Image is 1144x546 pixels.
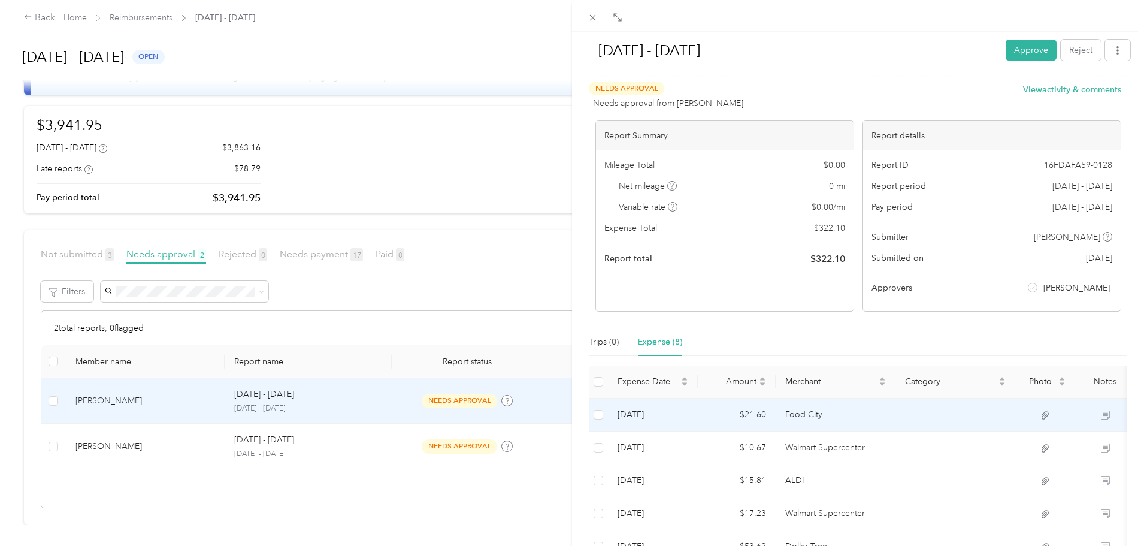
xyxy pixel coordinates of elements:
[589,82,664,95] span: Needs Approval
[1006,40,1057,61] button: Approve
[776,366,895,399] th: Merchant
[871,231,909,243] span: Submitter
[871,180,926,192] span: Report period
[608,399,698,432] td: 9-30-2025
[1034,231,1100,243] span: [PERSON_NAME]
[895,366,1015,399] th: Category
[1075,366,1135,399] th: Notes
[998,375,1006,382] span: caret-up
[1058,381,1066,388] span: caret-down
[608,497,698,530] td: 9-23-2025
[776,497,895,530] td: Walmart Supercenter
[1058,375,1066,382] span: caret-up
[698,366,776,399] th: Amount
[871,159,909,171] span: Report ID
[1061,40,1101,61] button: Reject
[619,201,677,213] span: Variable rate
[618,376,679,387] span: Expense Date
[604,252,652,265] span: Report total
[681,375,688,382] span: caret-up
[776,464,895,497] td: ALDI
[863,121,1121,150] div: Report details
[871,252,924,264] span: Submitted on
[608,432,698,464] td: 9-29-2025
[608,366,698,399] th: Expense Date
[1077,479,1144,546] iframe: Everlance-gr Chat Button Frame
[759,381,766,388] span: caret-down
[776,399,895,432] td: Food City
[824,159,845,171] span: $ 0.00
[593,97,743,110] span: Needs approval from [PERSON_NAME]
[681,381,688,388] span: caret-down
[1052,201,1112,213] span: [DATE] - [DATE]
[698,464,776,497] td: $15.81
[589,336,619,349] div: Trips (0)
[759,375,766,382] span: caret-up
[812,201,845,213] span: $ 0.00 / mi
[871,282,912,294] span: Approvers
[1052,180,1112,192] span: [DATE] - [DATE]
[829,180,845,192] span: 0 mi
[698,497,776,530] td: $17.23
[871,201,913,213] span: Pay period
[1044,159,1112,171] span: 16FDAFA59-0128
[814,222,845,234] span: $ 322.10
[879,381,886,388] span: caret-down
[604,222,657,234] span: Expense Total
[619,180,677,192] span: Net mileage
[604,159,655,171] span: Mileage Total
[638,336,682,349] div: Expense (8)
[1043,282,1110,294] span: [PERSON_NAME]
[879,375,886,382] span: caret-up
[1025,376,1056,387] span: Photo
[596,121,854,150] div: Report Summary
[707,376,756,387] span: Amount
[785,376,876,387] span: Merchant
[586,36,997,65] h1: Sep 16 - 30, 2025
[608,464,698,497] td: 9-25-2025
[810,252,845,266] span: $ 322.10
[698,399,776,432] td: $21.60
[698,432,776,464] td: $10.67
[1023,83,1121,96] button: Viewactivity & comments
[998,381,1006,388] span: caret-down
[1086,252,1112,264] span: [DATE]
[776,432,895,464] td: Walmart Supercenter
[905,376,996,387] span: Category
[1015,366,1075,399] th: Photo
